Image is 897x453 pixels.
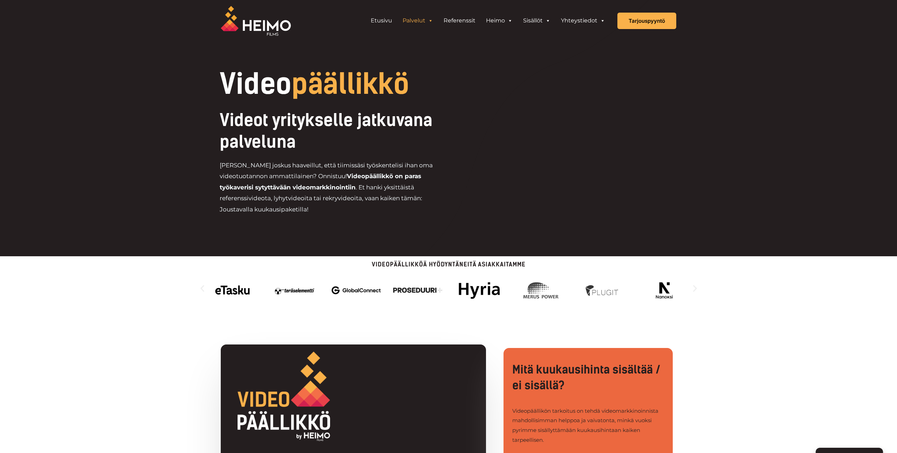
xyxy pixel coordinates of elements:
[220,110,432,152] span: Videot yritykselle jatkuvana palveluna
[220,70,496,98] h1: Video
[518,14,556,28] a: Sisällöt
[516,278,566,302] img: Videotuotantoa yritykselle jatkuvana palveluna hankkii mm. Merus Power
[512,362,664,393] h3: Mitä kuukausihinta sisältää / ei sisällä?
[270,278,319,302] div: 2 / 14
[221,6,291,36] img: Heimo Filmsin logo
[270,278,319,302] img: Videotuotantoa yritykselle jatkuvana palveluna hankkii mm. Teräselementti
[397,14,438,28] a: Palvelut
[220,173,421,191] strong: Videopäällikkö on paras työkaverisi sytyttävään videomarkkinointiin
[208,278,258,302] img: Videotuotantoa yritykselle jatkuvana palveluna hankkii mm. eTasku
[455,278,504,302] div: 5 / 14
[331,278,381,302] img: Videotuotantoa yritykselle jatkuvana palveluna hankkii mm. GlobalConnect
[331,278,381,302] div: 3 / 14
[516,278,566,302] div: 6 / 14
[292,67,409,101] span: päällikkö
[639,278,689,302] div: 8 / 14
[617,13,676,29] a: Tarjouspyyntö
[512,406,664,445] p: Videopäällikön tarkoitus on tehdä videomarkkinoinnista mahdollisimman helppoa ja vaivatonta, mink...
[438,14,481,28] a: Referenssit
[198,262,699,267] p: Videopäällikköä hyödyntäneitä asiakkaitamme
[556,14,610,28] a: Yhteystiedot
[238,351,330,441] img: Videot yritykselle jatkuvana palveluna: Videopäällikkö
[578,278,627,302] img: Videotuotantoa yritykselle jatkuvana palveluna hankkii mm. Plugit
[578,278,627,302] div: 7 / 14
[362,14,614,28] aside: Header Widget 1
[393,278,443,302] img: Videotuotantoa yritykselle jatkuvana palveluna hankkii mm. Proseduuri
[455,278,504,302] img: hyria_heimo
[198,274,699,302] div: Karuselli | Vieritys vaakasuunnassa: Vasen ja oikea nuoli
[220,160,448,215] p: [PERSON_NAME] joskus haaveillut, että tiimissäsi työskentelisi ihan oma videotuotannon ammattilai...
[481,14,518,28] a: Heimo
[365,14,397,28] a: Etusivu
[639,278,689,302] img: nanoksi_logo
[393,278,443,302] div: 4 / 14
[208,278,258,302] div: 1 / 14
